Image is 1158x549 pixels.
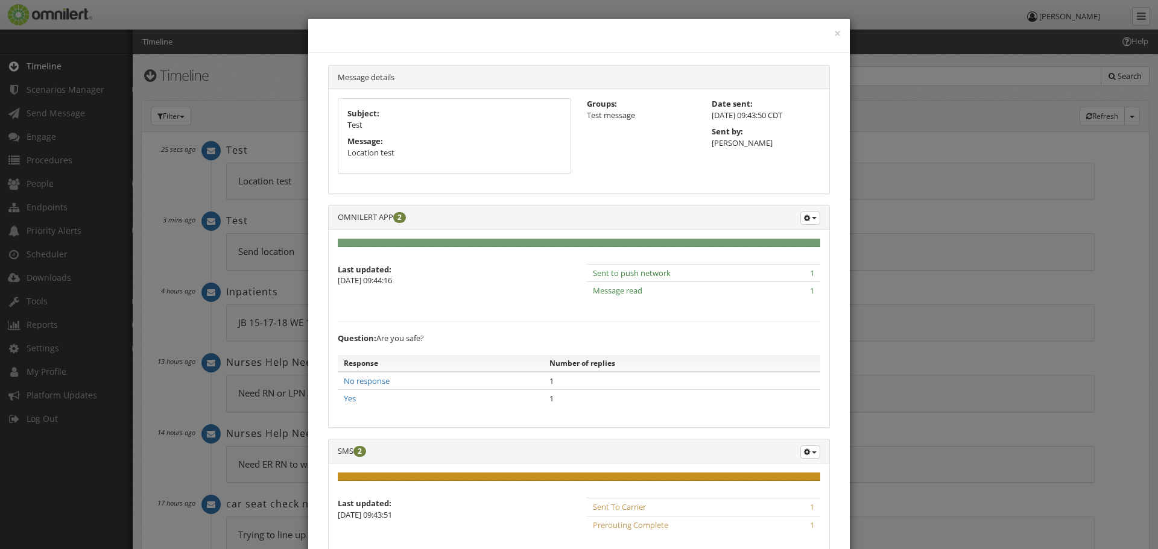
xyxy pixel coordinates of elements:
[344,393,356,404] a: Yes
[543,372,820,390] td: 1
[810,285,814,296] span: 1
[27,8,52,19] span: Help
[712,137,821,149] p: [PERSON_NAME]
[712,126,743,137] strong: Sent by:
[593,519,668,530] span: Prerouting Complete
[834,28,841,40] button: ×
[347,147,562,158] p: Location test
[338,275,571,286] p: [DATE] 09:44:16
[347,108,379,119] strong: Subject:
[338,355,543,372] th: Response
[712,98,753,109] strong: Date sent:
[587,98,617,109] strong: Groups:
[329,66,829,90] div: Message details
[338,333,376,344] strong: Question:
[593,285,642,296] span: Message read
[810,519,814,530] span: 1
[593,268,671,278] span: Sent to push network
[338,509,571,521] p: [DATE] 09:43:51
[543,355,820,372] th: Number of replies
[338,264,391,275] strong: Last updated:
[353,446,366,457] span: 2
[810,501,814,512] span: 1
[338,333,820,344] div: Are you safe?
[329,205,829,230] div: OMNILERT APP
[347,136,383,146] strong: Message:
[344,375,390,386] a: No response
[587,110,696,121] li: Test message
[393,212,406,223] span: 2
[712,110,821,121] p: [DATE] 09:43:50 CDT
[593,501,646,512] span: Sent To Carrier
[810,268,814,278] span: 1
[543,390,820,407] td: 1
[338,498,391,509] strong: Last updated:
[347,119,562,131] p: Test
[329,439,829,463] div: SMS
